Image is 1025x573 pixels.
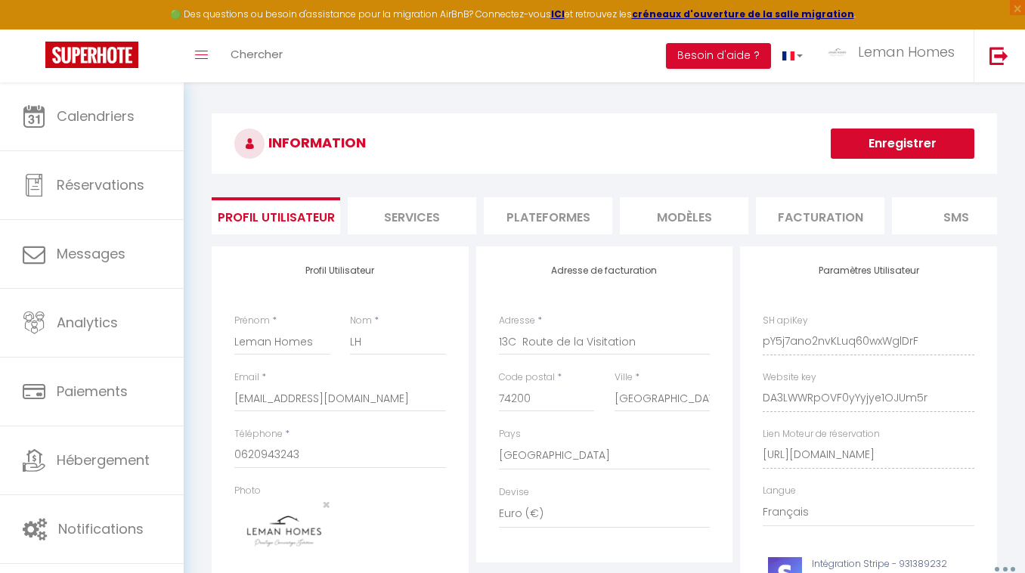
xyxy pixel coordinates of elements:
[12,6,57,51] button: Ouvrir le widget de chat LiveChat
[234,265,446,276] h4: Profil Utilisateur
[756,197,884,234] li: Facturation
[45,42,138,68] img: Super Booking
[814,29,974,82] a: ... Leman Homes
[322,498,330,512] button: Close
[57,451,150,469] span: Hébergement
[620,197,748,234] li: MODÈLES
[231,46,283,62] span: Chercher
[499,265,711,276] h4: Adresse de facturation
[763,427,880,441] label: Lien Moteur de réservation
[57,313,118,332] span: Analytics
[348,197,476,234] li: Services
[499,314,535,328] label: Adresse
[350,314,372,328] label: Nom
[212,113,997,174] h3: INFORMATION
[499,370,555,385] label: Code postal
[812,557,959,571] p: Intégration Stripe - 931389232
[234,427,283,441] label: Téléphone
[825,48,848,57] img: ...
[57,382,128,401] span: Paiements
[499,485,529,500] label: Devise
[234,314,270,328] label: Prénom
[892,197,1020,234] li: SMS
[57,107,135,125] span: Calendriers
[989,46,1008,65] img: logout
[234,370,259,385] label: Email
[551,8,565,20] a: ICI
[763,370,816,385] label: Website key
[858,42,955,61] span: Leman Homes
[484,197,612,234] li: Plateformes
[666,43,771,69] button: Besoin d'aide ?
[763,265,974,276] h4: Paramètres Utilisateur
[57,244,125,263] span: Messages
[322,495,330,514] span: ×
[831,129,974,159] button: Enregistrer
[234,484,261,498] label: Photo
[632,8,854,20] a: créneaux d'ouverture de la salle migration
[763,314,808,328] label: SH apiKey
[57,175,144,194] span: Réservations
[234,512,330,552] img: 17190660734817.png
[763,484,796,498] label: Langue
[615,370,633,385] label: Ville
[219,29,294,82] a: Chercher
[499,427,521,441] label: Pays
[58,519,144,538] span: Notifications
[212,197,340,234] li: Profil Utilisateur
